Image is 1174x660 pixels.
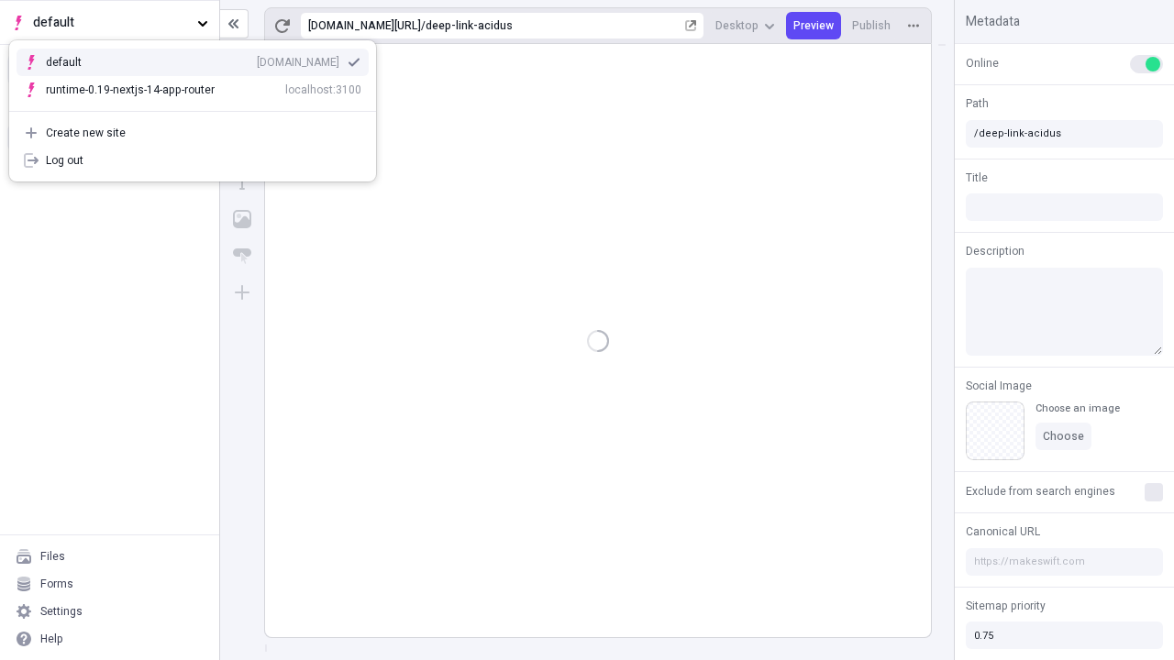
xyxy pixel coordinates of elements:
span: Canonical URL [966,523,1040,540]
div: / [421,18,426,33]
span: Sitemap priority [966,598,1046,614]
button: Preview [786,12,841,39]
button: Button [226,239,259,272]
div: Settings [40,604,83,619]
div: Suggestions [9,41,376,111]
div: [DOMAIN_NAME] [257,55,339,70]
span: Choose [1043,429,1084,444]
span: Path [966,95,989,112]
span: Preview [793,18,834,33]
span: Exclude from search engines [966,483,1115,500]
div: [URL][DOMAIN_NAME] [308,18,421,33]
div: Files [40,549,65,564]
div: Help [40,632,63,646]
span: Title [966,170,988,186]
button: Image [226,203,259,236]
button: Choose [1036,423,1091,450]
div: runtime-0.19-nextjs-14-app-router [46,82,215,97]
div: Forms [40,577,73,591]
button: Desktop [708,12,782,39]
span: default [33,13,190,33]
button: Publish [845,12,898,39]
div: localhost:3100 [285,82,361,97]
input: https://makeswift.com [966,548,1163,576]
div: deep-link-acidus [426,18,681,33]
span: Online [966,55,999,71]
div: Choose an image [1036,401,1120,415]
span: Description [966,243,1024,259]
div: default [46,55,110,70]
span: Desktop [715,18,759,33]
span: Publish [852,18,891,33]
button: Text [226,166,259,199]
span: Social Image [966,378,1032,394]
